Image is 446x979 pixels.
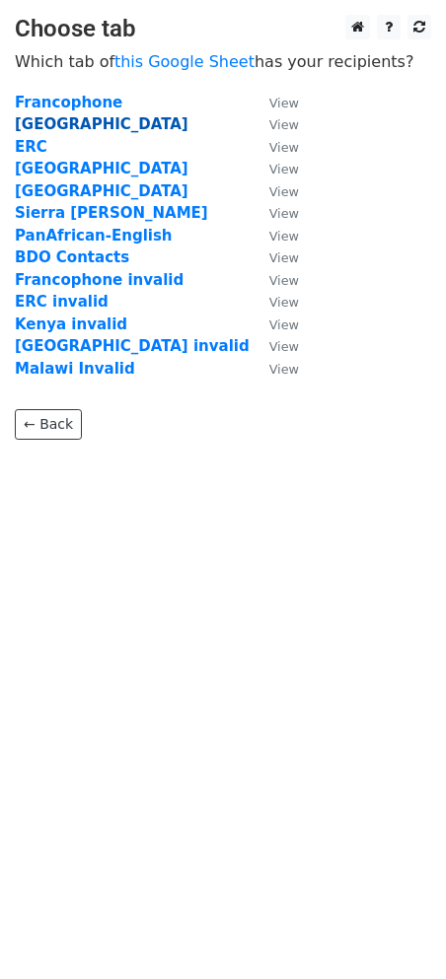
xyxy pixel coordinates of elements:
[15,360,135,378] a: Malawi Invalid
[250,315,299,333] a: View
[269,295,299,310] small: View
[269,362,299,377] small: View
[347,884,446,979] div: Widget de chat
[269,273,299,288] small: View
[250,360,299,378] a: View
[15,227,173,245] a: PanAfrican-English
[250,204,299,222] a: View
[15,94,122,111] a: Francophone
[15,293,109,311] a: ERC invalid
[15,115,188,133] a: [GEOGRAPHIC_DATA]
[269,140,299,155] small: View
[269,117,299,132] small: View
[15,15,431,43] h3: Choose tab
[15,138,47,156] a: ERC
[269,339,299,354] small: View
[250,138,299,156] a: View
[250,115,299,133] a: View
[15,337,250,355] a: [GEOGRAPHIC_DATA] invalid
[15,204,208,222] a: Sierra [PERSON_NAME]
[250,94,299,111] a: View
[269,184,299,199] small: View
[15,182,188,200] a: [GEOGRAPHIC_DATA]
[250,182,299,200] a: View
[250,337,299,355] a: View
[250,227,299,245] a: View
[269,162,299,176] small: View
[15,248,129,266] a: BDO Contacts
[269,250,299,265] small: View
[114,52,255,71] a: this Google Sheet
[269,206,299,221] small: View
[15,315,127,333] a: Kenya invalid
[15,160,188,177] a: [GEOGRAPHIC_DATA]
[15,51,431,72] p: Which tab of has your recipients?
[269,317,299,332] small: View
[269,229,299,244] small: View
[250,248,299,266] a: View
[15,271,184,289] a: Francophone invalid
[269,96,299,110] small: View
[15,409,82,440] a: ← Back
[347,884,446,979] iframe: Chat Widget
[250,293,299,311] a: View
[250,160,299,177] a: View
[250,271,299,289] a: View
